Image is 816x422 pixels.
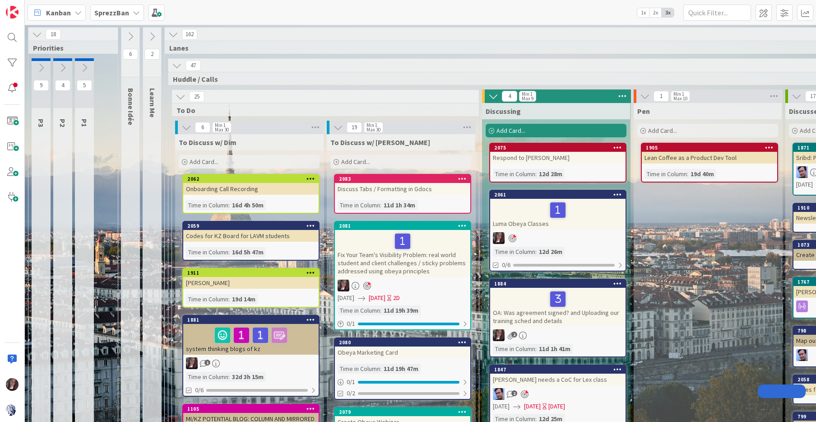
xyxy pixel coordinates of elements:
div: [PERSON_NAME] [183,277,319,289]
span: Learn Me [148,88,157,117]
span: 1x [637,8,649,17]
img: TD [6,378,19,391]
div: 1911 [183,269,319,277]
div: 2075 [490,144,626,152]
div: Max 10 [673,96,687,101]
div: 1847[PERSON_NAME] needs a CoC for Lex class [490,366,626,385]
div: 32d 3h 15m [230,372,266,382]
div: Time in Column [493,169,535,179]
img: JB [493,388,505,400]
div: 2083Discuss Tabs / Formatting in Gdocs [335,175,470,195]
div: 1881system thinking blogs of kz [183,316,319,355]
div: 2079 [339,409,470,415]
img: JB [796,166,808,178]
div: 2075Respond to [PERSON_NAME] [490,144,626,164]
div: 2075 [494,145,626,151]
div: 2083 [339,176,470,182]
div: Time in Column [186,200,228,210]
div: Min 1 [366,123,377,127]
span: : [535,247,537,257]
span: Pen [637,107,650,116]
span: 47 [185,60,201,71]
div: 2061Luma Obeya Classes [490,191,626,230]
div: OA: Was agreement signed? and Uploading our training sched and details [490,288,626,327]
div: 2062 [183,175,319,183]
span: 0/6 [195,385,204,395]
div: Time in Column [338,305,380,315]
div: 2079 [335,408,470,416]
span: : [228,200,230,210]
span: [DATE] [338,293,354,303]
span: 5 [77,80,92,91]
span: Bonne Idée [126,88,135,125]
div: 16d 5h 47m [230,247,266,257]
div: 2081Fix Your Team's Visibility Problem: real world student and client challenges / sticky problem... [335,222,470,277]
span: P3 [37,119,46,127]
div: 12d 26m [537,247,565,257]
div: 1905Lean Coffee as a Product Dev Tool [642,144,777,164]
div: Time in Column [644,169,687,179]
div: 1881 [183,316,319,324]
span: 1 [654,91,669,102]
div: Time in Column [338,364,380,374]
span: : [535,344,537,354]
div: JB [490,388,626,400]
div: 1884 [490,280,626,288]
span: [DATE] [369,293,385,303]
span: Kanban [46,7,71,18]
img: avatar [6,403,19,416]
div: 16d 4h 50m [230,200,266,210]
div: Min 1 [673,92,684,96]
div: 1911[PERSON_NAME] [183,269,319,289]
div: 2D [393,293,400,303]
div: 2061 [494,192,626,198]
div: 11d 19h 47m [381,364,421,374]
div: TD [490,232,626,244]
span: : [380,305,381,315]
span: [DATE] [796,180,813,189]
span: 2 [144,49,160,60]
div: 2083 [335,175,470,183]
span: 2 [511,332,517,338]
div: 1905 [642,144,777,152]
div: Min 1 [522,92,533,96]
div: 1884 [494,281,626,287]
span: Add Card... [190,158,218,166]
div: Max 30 [366,127,380,132]
span: 9 [33,80,49,91]
div: TD [335,280,470,291]
span: 0 / 1 [347,377,355,387]
div: Max 30 [215,127,229,132]
span: P2 [58,119,67,127]
span: 19 [347,122,362,133]
div: 11d 19h 39m [381,305,421,315]
span: 4 [502,91,517,102]
img: TD [186,357,198,369]
div: TD [183,357,319,369]
span: 162 [182,29,197,40]
span: : [228,294,230,304]
span: Discussing [486,107,521,116]
b: SprezzBan [94,8,129,17]
div: 2059 [187,223,319,229]
div: [DATE] [548,402,565,411]
div: Lean Coffee as a Product Dev Tool [642,152,777,164]
span: : [535,169,537,179]
div: Time in Column [493,344,535,354]
input: Quick Filter... [683,5,751,21]
div: Time in Column [338,200,380,210]
span: Add Card... [496,127,525,135]
span: Priorities [33,43,107,52]
div: 2080 [335,338,470,347]
div: Time in Column [186,247,228,257]
span: 2 [511,390,517,396]
div: Time in Column [493,247,535,257]
div: 0/1 [335,318,470,329]
span: 2x [649,8,662,17]
span: : [687,169,688,179]
div: system thinking blogs of kz [183,324,319,355]
div: Fix Your Team's Visibility Problem: real world student and client challenges / sticky problems ad... [335,230,470,277]
img: TD [493,232,505,244]
div: 1881 [187,317,319,323]
div: Time in Column [186,294,228,304]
